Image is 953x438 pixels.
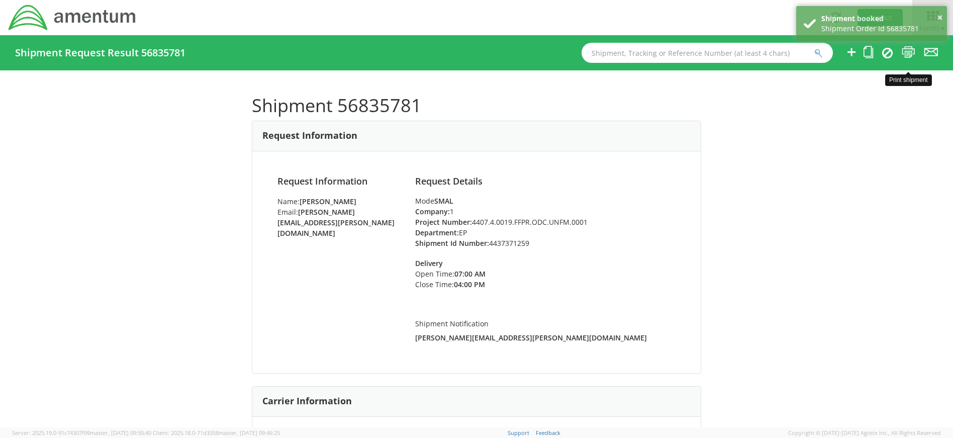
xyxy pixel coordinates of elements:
[415,217,676,227] li: 4407.4.0019.FFPR.ODC.UNFM.0001
[885,74,932,86] div: Print shipment
[277,207,395,238] strong: [PERSON_NAME][EMAIL_ADDRESS][PERSON_NAME][DOMAIN_NAME]
[415,333,647,342] strong: [PERSON_NAME][EMAIL_ADDRESS][PERSON_NAME][DOMAIN_NAME]
[415,269,516,279] li: Open Time:
[300,197,356,206] strong: [PERSON_NAME]
[821,24,939,34] div: Shipment Order Id 56835781
[415,207,450,216] strong: Company:
[415,238,676,248] li: 4437371259
[415,228,459,237] strong: Department:
[415,177,676,187] h4: Request Details
[8,4,137,32] img: dyn-intl-logo-049831509241104b2a82.png
[415,238,489,248] strong: Shipment Id Number:
[508,429,529,436] a: Support
[415,206,676,217] li: 1
[788,429,941,437] span: Copyright © [DATE]-[DATE] Agistix Inc., All Rights Reserved
[153,429,280,436] span: Client: 2025.18.0-71d3358
[415,217,472,227] strong: Project Number:
[277,207,400,238] li: Email:
[454,280,485,289] strong: 04:00 PM
[15,47,185,58] h4: Shipment Request Result 56835781
[415,258,443,268] strong: Delivery
[277,177,400,187] h4: Request Information
[262,131,357,141] h3: Request Information
[582,43,833,63] input: Shipment, Tracking or Reference Number (at least 4 chars)
[536,429,560,436] a: Feedback
[12,429,151,436] span: Server: 2025.19.0-91c74307f99
[252,96,701,116] h1: Shipment 56835781
[90,429,151,436] span: master, [DATE] 09:50:40
[821,14,939,24] div: Shipment booked
[454,269,486,279] strong: 07:00 AM
[415,196,676,206] div: Mode
[415,320,676,327] h5: Shipment Notification
[415,279,516,290] li: Close Time:
[277,196,400,207] li: Name:
[415,227,676,238] li: EP
[262,396,352,406] h3: Carrier Information
[219,429,280,436] span: master, [DATE] 09:46:25
[434,196,453,206] strong: SMAL
[937,11,942,25] button: ×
